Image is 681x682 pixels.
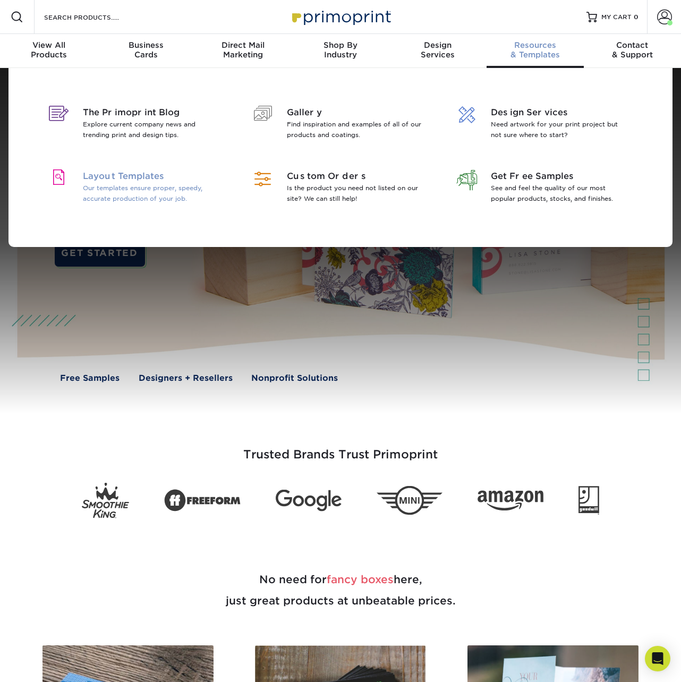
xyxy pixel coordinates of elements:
p: Need artwork for your print project but not sure where to start? [491,119,628,140]
div: Cards [97,40,194,59]
span: Contact [584,40,681,50]
span: Resources [487,40,584,50]
p: Explore current company news and trending print and design tips. [83,119,220,140]
img: Smoothie King [82,483,129,518]
p: See and feel the quality of our most popular products, stocks, and finishes. [491,183,628,204]
a: Shop ByIndustry [292,34,389,68]
p: Is the product you need not listed on our site? We can still help! [287,183,424,204]
img: Goodwill [578,486,599,515]
img: Amazon [478,490,543,510]
a: Layout Templates Our templates ensure proper, speedy, accurate production of your job. [42,157,231,221]
div: & Templates [487,40,584,59]
div: Marketing [194,40,292,59]
span: MY CART [601,13,632,22]
h3: Trusted Brands Trust Primoprint [30,422,651,474]
div: & Support [584,40,681,59]
span: Get Free Samples [491,170,628,183]
a: The Primoprint Blog Explore current company news and trending print and design tips. [42,93,231,157]
iframe: Google Customer Reviews [3,650,90,678]
a: Design Services Need artwork for your print project but not sure where to start? [450,93,639,157]
a: Custom Orders Is the product you need not listed on our site? We can still help! [246,157,435,221]
span: Custom Orders [287,170,424,183]
span: Direct Mail [194,40,292,50]
span: Business [97,40,194,50]
p: Find inspiration and examples of all of our products and coatings. [287,119,424,140]
img: Google [276,490,342,511]
span: Gallery [287,106,424,119]
a: BusinessCards [97,34,194,68]
a: Gallery Find inspiration and examples of all of our products and coatings. [246,93,435,157]
a: DesignServices [389,34,487,68]
div: Services [389,40,487,59]
span: The Primoprint Blog [83,106,220,119]
a: Contact& Support [584,34,681,68]
div: Industry [292,40,389,59]
span: Design Services [491,106,628,119]
span: Shop By [292,40,389,50]
span: fancy boxes [327,573,394,586]
a: Direct MailMarketing [194,34,292,68]
span: 0 [634,13,639,21]
img: Primoprint [287,5,394,28]
img: Freeform [164,483,241,517]
h2: No need for here, just great products at unbeatable prices. [30,543,651,637]
a: Get Free Samples See and feel the quality of our most popular products, stocks, and finishes. [450,157,639,221]
p: Our templates ensure proper, speedy, accurate production of your job. [83,183,220,204]
input: SEARCH PRODUCTS..... [43,11,147,23]
span: Design [389,40,487,50]
div: Open Intercom Messenger [645,646,670,671]
a: Resources& Templates [487,34,584,68]
span: Layout Templates [83,170,220,183]
img: Mini [377,486,442,515]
